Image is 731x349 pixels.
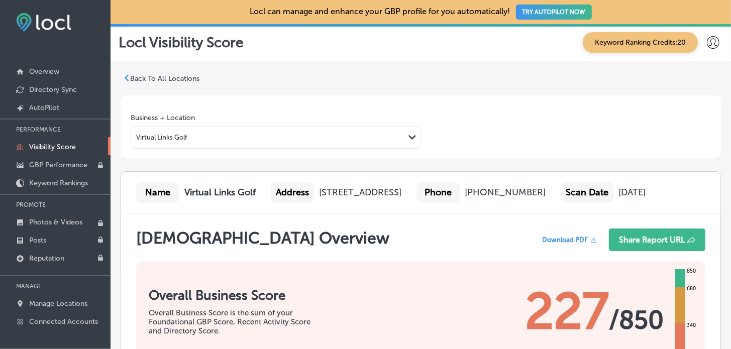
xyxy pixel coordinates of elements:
[29,299,87,308] p: Manage Locations
[685,321,698,329] div: 340
[119,34,244,51] p: Locl Visibility Score
[685,285,698,293] div: 680
[136,228,389,256] h1: [DEMOGRAPHIC_DATA] Overview
[136,134,187,141] div: Virtual Links Golf
[29,317,98,326] p: Connected Accounts
[319,187,401,198] div: [STREET_ADDRESS]
[609,305,664,335] span: / 850
[583,32,698,53] span: Keyword Ranking Credits: 20
[685,267,698,275] div: 850
[29,85,77,94] p: Directory Sync
[516,5,592,20] button: TRY AUTOPILOT NOW
[609,228,705,251] button: Share Report URL
[29,179,88,187] p: Keyword Rankings
[184,187,256,198] b: Virtual Links Golf
[465,187,546,198] div: [PHONE_NUMBER]
[29,67,59,76] p: Overview
[561,182,613,203] div: Scan Date
[131,113,195,122] label: Business + Location
[525,281,609,341] span: 227
[271,182,314,203] div: Address
[416,182,460,203] div: Phone
[29,254,64,263] p: Reputation
[29,103,59,112] p: AutoPilot
[149,308,325,335] div: Overall Business Score is the sum of your Foundational GBP Score, Recent Activity Score and Direc...
[29,236,46,245] p: Posts
[149,288,325,303] h1: Overall Business Score
[618,187,646,198] div: [DATE]
[29,161,87,169] p: GBP Performance
[16,13,71,32] img: fda3e92497d09a02dc62c9cd864e3231.png
[29,143,76,151] p: Visibility Score
[136,182,179,203] div: Name
[29,218,82,226] p: Photos & Videos
[130,74,199,83] p: Back To All Locations
[542,236,588,244] span: Download PDF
